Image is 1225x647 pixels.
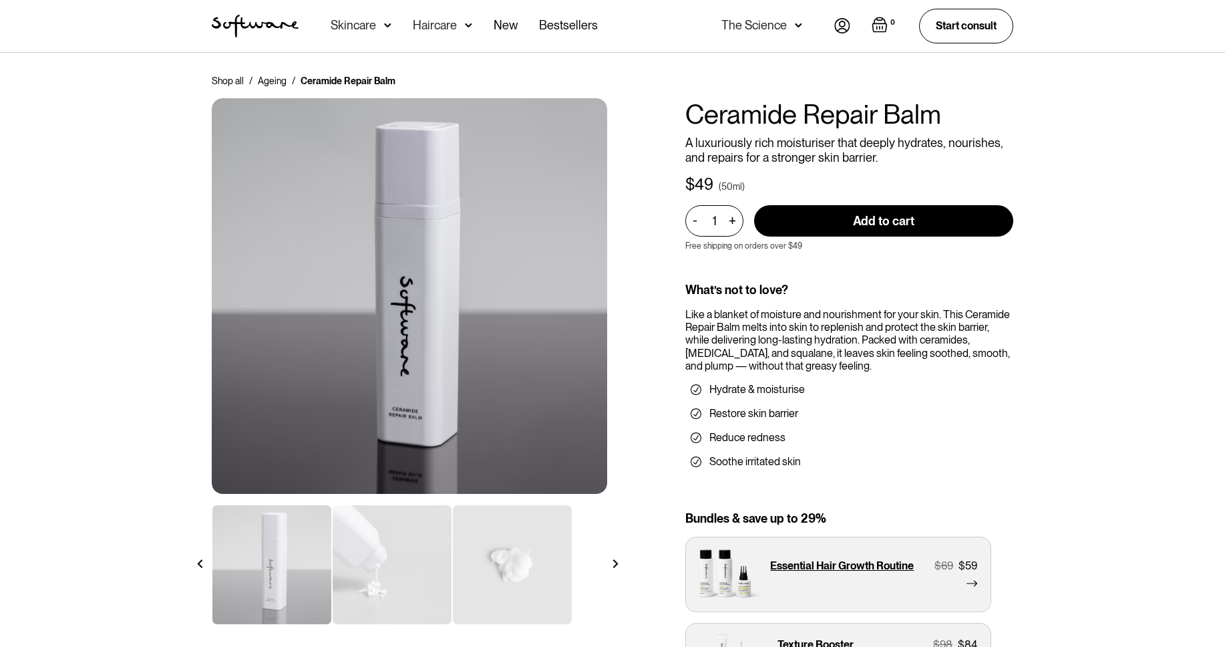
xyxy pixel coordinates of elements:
div: $ [934,559,941,572]
div: What’s not to love? [685,283,1013,297]
div: The Science [721,19,787,32]
img: Software Logo [212,15,299,37]
img: arrow down [795,19,802,32]
div: $ [958,559,965,572]
a: Ageing [258,74,287,88]
a: Essential Hair Growth Routine$69$59 [685,537,991,612]
li: Reduce redness [691,431,1008,444]
div: - [693,213,701,228]
img: arrow down [465,19,472,32]
div: Bundles & save up to 29% [685,511,1013,526]
p: Free shipping on orders over $49 [685,241,802,251]
div: Haircare [413,19,457,32]
li: Restore skin barrier [691,407,1008,420]
img: arrow left [196,559,204,568]
div: Ceramide Repair Balm [301,74,395,88]
a: Shop all [212,74,244,88]
a: Open cart [872,17,898,35]
img: arrow down [384,19,391,32]
div: 69 [941,559,953,572]
img: Ceramide Moisturiser [212,98,607,494]
div: Like a blanket of moisture and nourishment for your skin. This Ceramide Repair Balm melts into sk... [685,308,1013,372]
div: / [249,74,252,88]
input: Add to cart [754,205,1013,237]
p: Essential Hair Growth Routine [770,559,914,572]
li: Soothe irritated skin [691,455,1008,469]
div: + [725,213,739,229]
div: (50ml) [719,180,745,193]
div: $ [685,175,695,195]
div: Skincare [331,19,376,32]
a: Start consult [919,9,1013,43]
p: A luxuriously rich moisturiser that deeply hydrates, nourishes, and repairs for a stronger skin b... [685,136,1013,164]
div: / [292,74,295,88]
div: 49 [695,175,713,195]
h1: Ceramide Repair Balm [685,98,1013,130]
img: arrow right [611,559,620,568]
div: 59 [965,559,977,572]
div: 0 [888,17,898,29]
li: Hydrate & moisturise [691,383,1008,396]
